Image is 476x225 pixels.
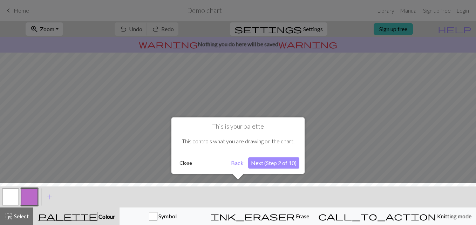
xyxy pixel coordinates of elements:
div: This is your palette [171,117,305,174]
div: This controls what you are drawing on the chart. [177,130,299,152]
h1: This is your palette [177,123,299,130]
button: Next (Step 2 of 10) [248,157,299,169]
button: Close [177,158,195,168]
button: Back [228,157,246,169]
